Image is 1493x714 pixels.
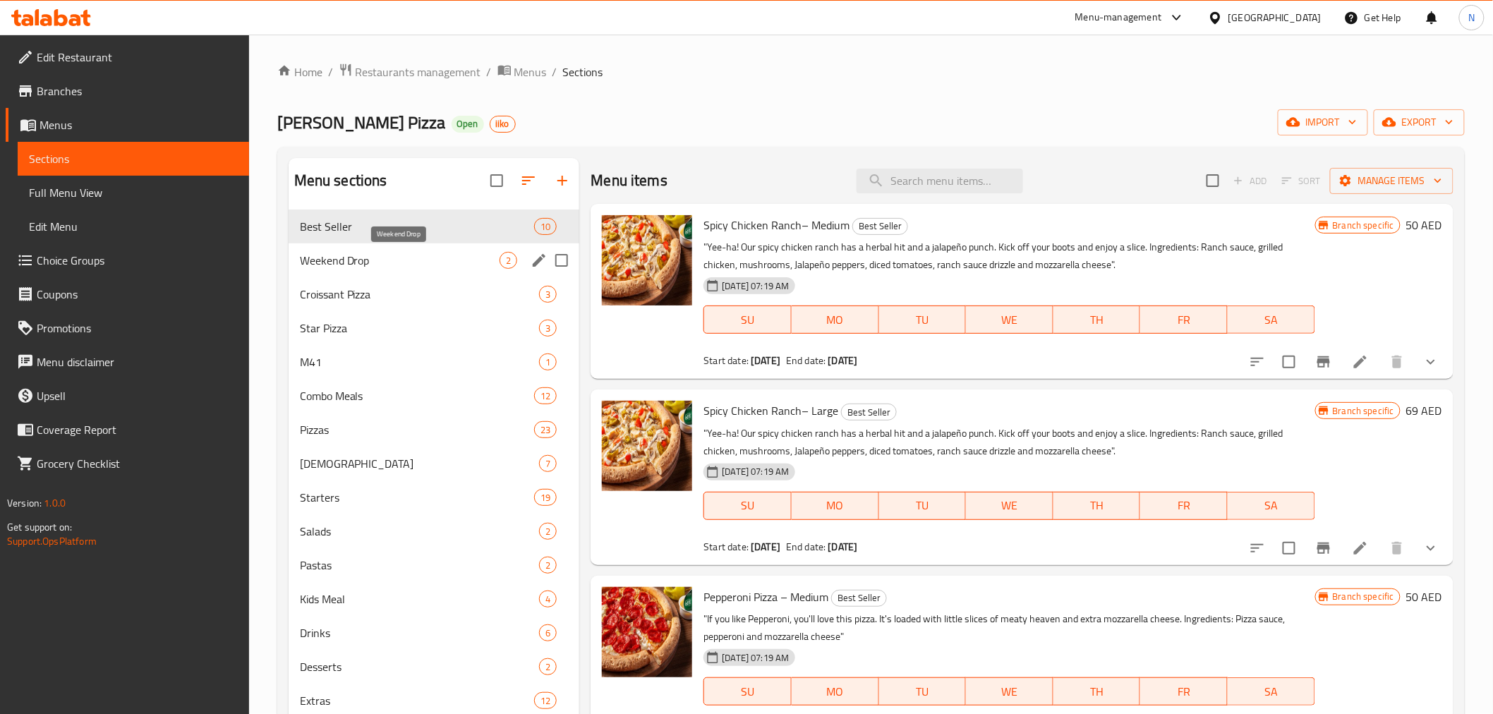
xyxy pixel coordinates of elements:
[7,532,97,550] a: Support.OpsPlatform
[792,492,879,520] button: MO
[487,63,492,80] li: /
[289,413,580,447] div: Pizzas23
[18,142,249,176] a: Sections
[37,286,238,303] span: Coupons
[535,389,556,403] span: 12
[6,108,249,142] a: Menus
[452,118,484,130] span: Open
[792,677,879,706] button: MO
[18,176,249,210] a: Full Menu View
[539,353,557,370] div: items
[294,170,387,191] h2: Menu sections
[539,591,557,607] div: items
[972,310,1048,330] span: WE
[885,682,961,702] span: TU
[716,279,794,293] span: [DATE] 07:19 AM
[339,63,481,81] a: Restaurants management
[277,63,322,80] a: Home
[534,421,557,438] div: items
[1059,310,1135,330] span: TH
[18,210,249,243] a: Edit Menu
[885,310,961,330] span: TU
[828,538,858,556] b: [DATE]
[300,320,540,337] span: Star Pizza
[703,586,828,607] span: Pepperoni Pizza – Medium
[1198,166,1228,195] span: Select section
[852,218,908,235] div: Best Seller
[289,379,580,413] div: Combo Meals12
[797,495,874,516] span: MO
[1228,305,1315,334] button: SA
[540,627,556,640] span: 6
[1278,109,1368,135] button: import
[6,311,249,345] a: Promotions
[540,457,556,471] span: 7
[1146,310,1222,330] span: FR
[540,660,556,674] span: 2
[703,425,1314,460] p: "Yee-ha! Our spicy chicken ranch has a herbal hit and a jalapeño punch. Kick off your boots and e...
[1406,587,1442,607] h6: 50 AED
[300,455,540,472] div: Papadias
[540,322,556,335] span: 3
[6,413,249,447] a: Coverage Report
[972,682,1048,702] span: WE
[703,538,749,556] span: Start date:
[1380,345,1414,379] button: delete
[842,404,896,420] span: Best Seller
[1140,305,1228,334] button: FR
[300,421,535,438] span: Pizzas
[602,587,692,677] img: Pepperoni Pizza – Medium
[40,116,238,133] span: Menus
[1341,172,1442,190] span: Manage items
[300,557,540,574] span: Pastas
[1228,170,1273,192] span: Add item
[552,63,557,80] li: /
[1414,531,1448,565] button: show more
[328,63,333,80] li: /
[300,387,535,404] span: Combo Meals
[703,610,1314,646] p: "If you like Pepperoni, you'll love this pizza. It's loaded with little slices of meaty heaven an...
[512,164,545,198] span: Sort sections
[1228,492,1315,520] button: SA
[1140,492,1228,520] button: FR
[300,218,535,235] span: Best Seller
[602,401,692,491] img: Spicy Chicken Ranch– Large
[7,494,42,512] span: Version:
[289,447,580,480] div: [DEMOGRAPHIC_DATA]7
[497,63,547,81] a: Menus
[792,305,879,334] button: MO
[879,677,967,706] button: TU
[786,351,826,370] span: End date:
[289,616,580,650] div: Drinks6
[37,387,238,404] span: Upsell
[1228,10,1322,25] div: [GEOGRAPHIC_DATA]
[534,692,557,709] div: items
[300,658,540,675] div: Desserts
[786,538,826,556] span: End date:
[703,305,792,334] button: SU
[539,557,557,574] div: items
[885,495,961,516] span: TU
[528,250,550,271] button: edit
[832,590,886,606] span: Best Seller
[972,495,1048,516] span: WE
[300,591,540,607] span: Kids Meal
[1274,533,1304,563] span: Select to update
[300,353,540,370] span: M41
[797,682,874,702] span: MO
[831,590,887,607] div: Best Seller
[1352,540,1369,557] a: Edit menu item
[29,218,238,235] span: Edit Menu
[6,74,249,108] a: Branches
[716,651,794,665] span: [DATE] 07:19 AM
[879,305,967,334] button: TU
[6,379,249,413] a: Upsell
[300,624,540,641] div: Drinks
[300,692,535,709] span: Extras
[540,525,556,538] span: 2
[300,489,535,506] div: Starters
[289,277,580,311] div: Croissant Pizza3
[37,49,238,66] span: Edit Restaurant
[277,63,1465,81] nav: breadcrumb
